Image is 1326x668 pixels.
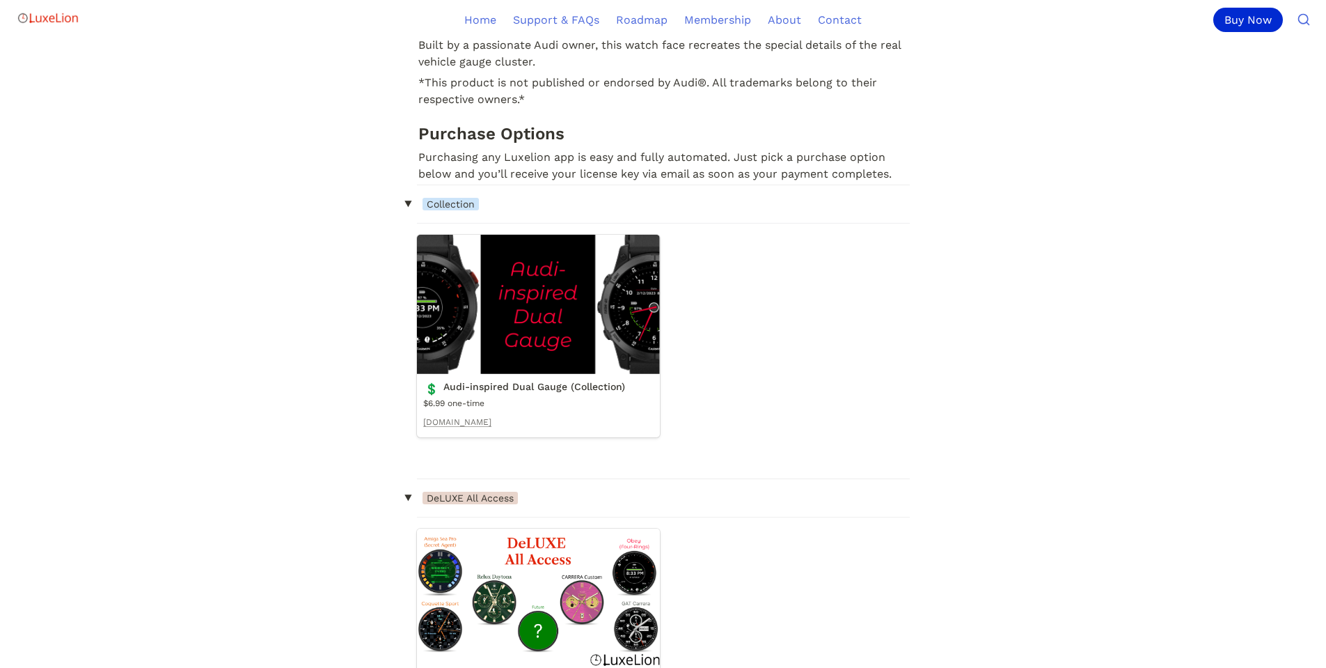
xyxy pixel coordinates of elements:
div: Buy Now [1213,8,1283,32]
a: [DOMAIN_NAME] [423,416,491,429]
img: Logo [17,4,79,32]
p: Purchasing any Luxelion app is easy and fully automated. Just pick a purchase option below and yo... [417,147,910,185]
h2: Purchase Options [417,121,910,147]
span: Collection [423,198,479,210]
span: DeLUXE All Access [423,492,518,504]
span: ‣ [396,198,419,210]
p: Built by a passionate Audi owner, this watch face recreates the special details of the real vehic... [417,35,910,72]
a: Audi-inspired Dual Gauge (Collection) [417,235,660,437]
span: ‣ [396,492,419,504]
a: Buy Now [1213,8,1288,32]
p: *This product is not published or endorsed by Audi®. All trademarks belong to their respective ow... [417,72,910,110]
